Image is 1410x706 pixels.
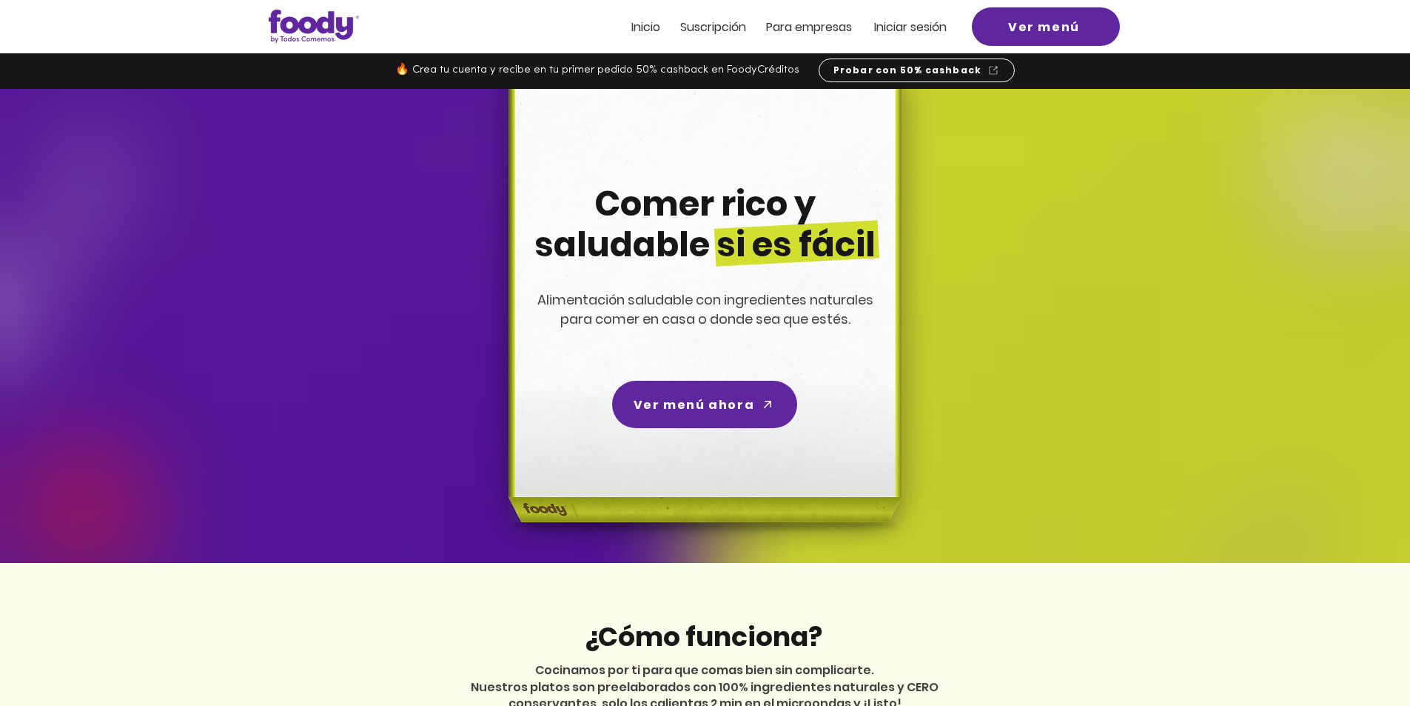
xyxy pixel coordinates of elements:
[680,21,746,33] a: Suscripción
[269,10,359,43] img: Logo_Foody V2.0.0 (3).png
[537,290,873,328] span: Alimentación saludable con ingredientes naturales para comer en casa o donde sea que estés.
[780,19,852,36] span: ra empresas
[833,64,982,77] span: Probar con 50% cashback
[631,19,660,36] span: Inicio
[1008,18,1080,36] span: Ver menú
[766,19,780,36] span: Pa
[766,21,852,33] a: Para empresas
[819,59,1015,82] a: Probar con 50% cashback
[584,618,822,656] span: ¿Cómo funciona?
[467,89,938,563] img: headline-center-compress.png
[395,64,799,76] span: 🔥 Crea tu cuenta y recibe en tu primer pedido 50% cashback en FoodyCréditos
[634,396,754,414] span: Ver menú ahora
[534,180,876,268] span: Comer rico y saludable si es fácil
[612,381,797,428] a: Ver menú ahora
[680,19,746,36] span: Suscripción
[874,19,947,36] span: Iniciar sesión
[535,662,874,679] span: Cocinamos por ti para que comas bien sin complicarte.
[972,7,1120,46] a: Ver menú
[874,21,947,33] a: Iniciar sesión
[631,21,660,33] a: Inicio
